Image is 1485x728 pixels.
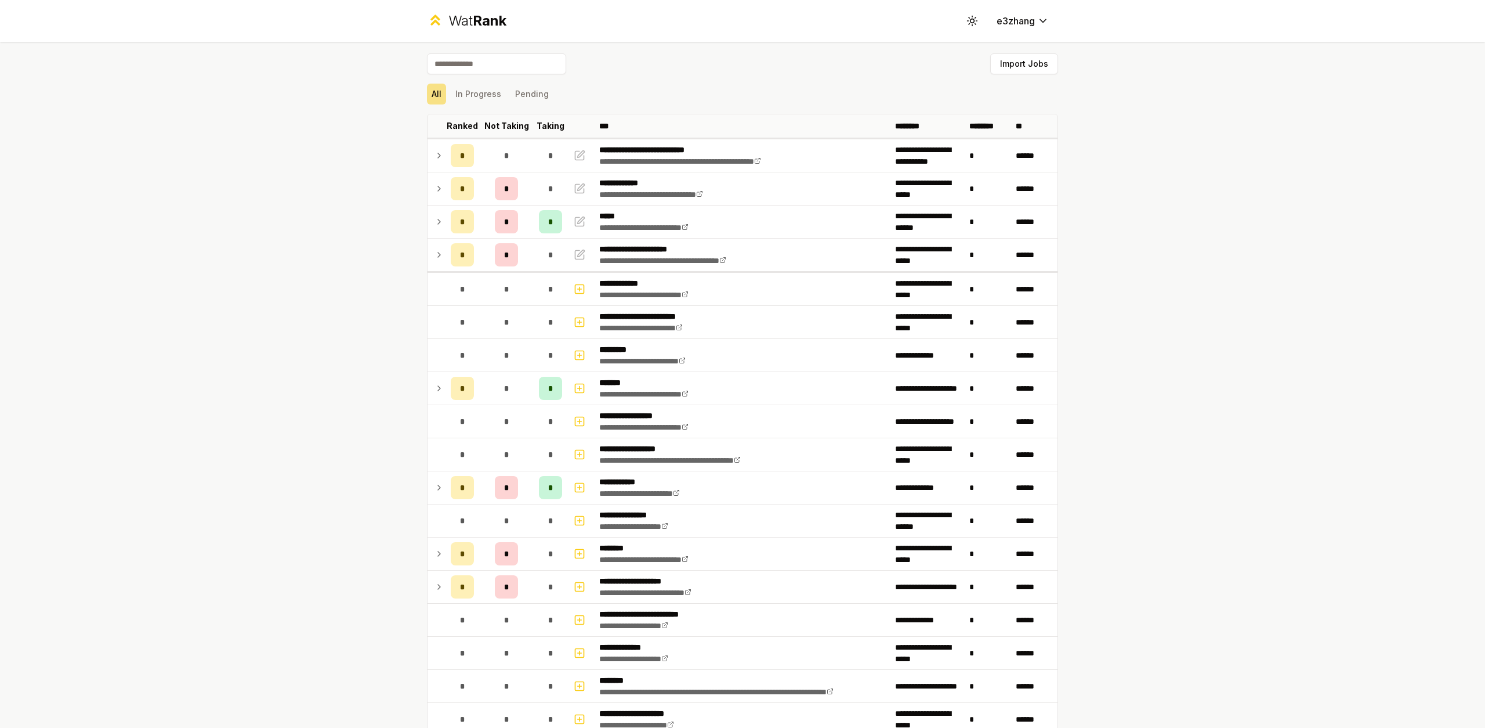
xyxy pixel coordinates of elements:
span: Rank [473,12,506,29]
button: e3zhang [987,10,1058,31]
button: All [427,84,446,104]
p: Not Taking [484,120,529,132]
a: WatRank [427,12,506,30]
p: Ranked [447,120,478,132]
button: Import Jobs [990,53,1058,74]
div: Wat [448,12,506,30]
span: e3zhang [997,14,1035,28]
button: Pending [510,84,553,104]
button: In Progress [451,84,506,104]
p: Taking [537,120,564,132]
